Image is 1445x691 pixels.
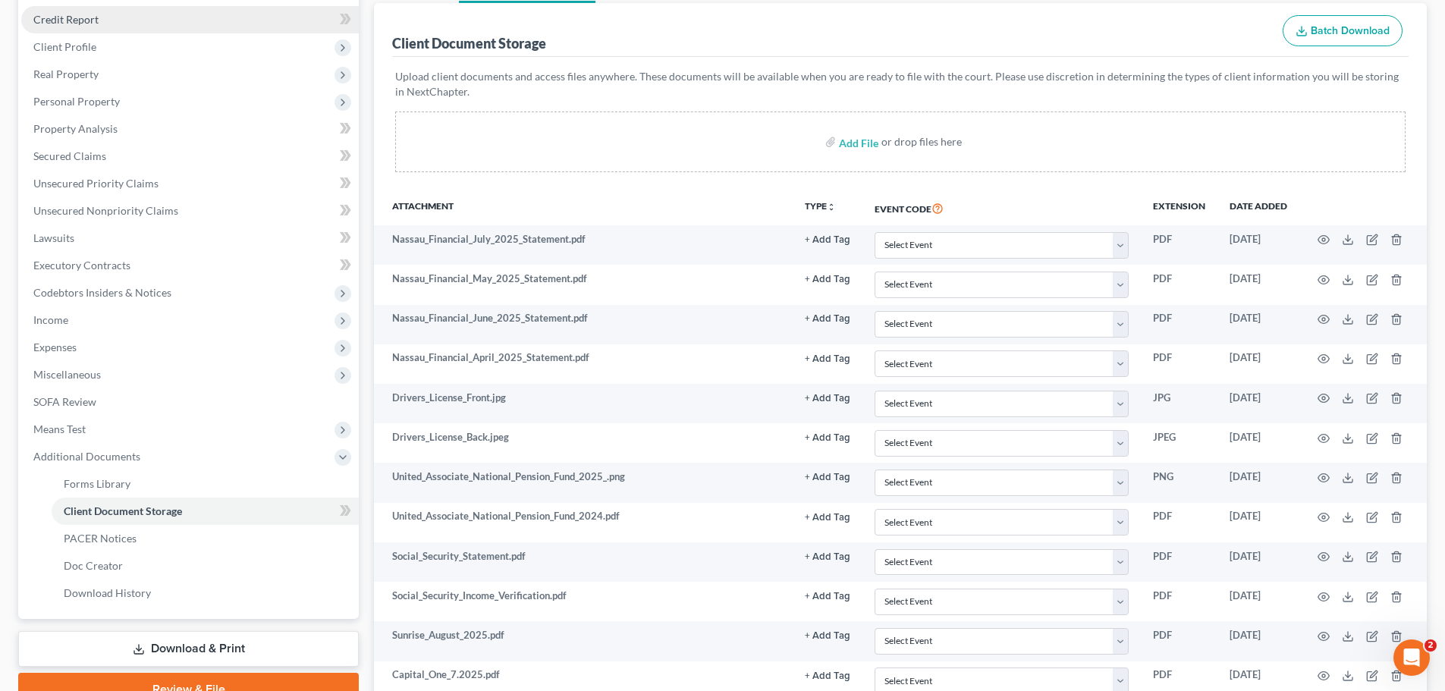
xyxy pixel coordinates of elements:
span: Client Profile [33,40,96,53]
a: PACER Notices [52,525,359,552]
a: Executory Contracts [21,252,359,279]
a: Client Document Storage [52,498,359,525]
a: Download History [52,579,359,607]
button: + Add Tag [805,552,850,562]
iframe: Intercom live chat [1393,639,1430,676]
td: [DATE] [1217,463,1299,502]
p: Upload client documents and access files anywhere. These documents will be available when you are... [395,69,1406,99]
th: Event Code [862,190,1141,225]
a: Credit Report [21,6,359,33]
span: Doc Creator [64,559,123,572]
span: Client Document Storage [64,504,182,517]
span: Secured Claims [33,149,106,162]
th: Extension [1141,190,1217,225]
span: Miscellaneous [33,368,101,381]
a: + Add Tag [805,430,850,444]
div: or drop files here [881,134,962,149]
button: + Add Tag [805,354,850,364]
button: + Add Tag [805,394,850,404]
th: Attachment [374,190,793,225]
td: JPG [1141,384,1217,423]
span: Forms Library [64,477,130,490]
td: PNG [1141,463,1217,502]
a: + Add Tag [805,667,850,682]
a: SOFA Review [21,388,359,416]
td: Social_Security_Income_Verification.pdf [374,582,793,621]
a: + Add Tag [805,311,850,325]
button: + Add Tag [805,433,850,443]
button: + Add Tag [805,631,850,641]
span: Executory Contracts [33,259,130,272]
button: + Add Tag [805,275,850,284]
button: + Add Tag [805,473,850,482]
td: PDF [1141,305,1217,344]
td: [DATE] [1217,582,1299,621]
a: Secured Claims [21,143,359,170]
button: + Add Tag [805,513,850,523]
td: JPEG [1141,423,1217,463]
span: Real Property [33,68,99,80]
span: Unsecured Nonpriority Claims [33,204,178,217]
button: + Add Tag [805,671,850,681]
button: TYPEunfold_more [805,202,836,212]
td: PDF [1141,621,1217,661]
span: Credit Report [33,13,99,26]
a: Download & Print [18,631,359,667]
td: [DATE] [1217,423,1299,463]
a: Forms Library [52,470,359,498]
td: United_Associate_National_Pension_Fund_2024.pdf [374,503,793,542]
td: [DATE] [1217,621,1299,661]
td: [DATE] [1217,265,1299,304]
td: Drivers_License_Front.jpg [374,384,793,423]
span: 2 [1425,639,1437,652]
span: Property Analysis [33,122,118,135]
button: + Add Tag [805,235,850,245]
td: Nassau_Financial_May_2025_Statement.pdf [374,265,793,304]
td: [DATE] [1217,305,1299,344]
td: United_Associate_National_Pension_Fund_2025_.png [374,463,793,502]
a: + Add Tag [805,391,850,405]
a: + Add Tag [805,350,850,365]
span: Additional Documents [33,450,140,463]
a: Unsecured Nonpriority Claims [21,197,359,225]
span: PACER Notices [64,532,137,545]
span: Batch Download [1311,24,1390,37]
span: Download History [64,586,151,599]
a: Unsecured Priority Claims [21,170,359,197]
span: Personal Property [33,95,120,108]
button: + Add Tag [805,592,850,601]
button: + Add Tag [805,314,850,324]
span: Income [33,313,68,326]
td: Social_Security_Statement.pdf [374,542,793,582]
td: PDF [1141,225,1217,265]
td: [DATE] [1217,344,1299,384]
a: Property Analysis [21,115,359,143]
span: Codebtors Insiders & Notices [33,286,171,299]
a: Doc Creator [52,552,359,579]
th: Date added [1217,190,1299,225]
div: Client Document Storage [392,34,546,52]
a: Lawsuits [21,225,359,252]
a: + Add Tag [805,272,850,286]
span: Means Test [33,422,86,435]
span: Lawsuits [33,231,74,244]
td: Nassau_Financial_July_2025_Statement.pdf [374,225,793,265]
a: + Add Tag [805,232,850,247]
td: Drivers_License_Back.jpeg [374,423,793,463]
td: [DATE] [1217,542,1299,582]
td: Nassau_Financial_April_2025_Statement.pdf [374,344,793,384]
td: Nassau_Financial_June_2025_Statement.pdf [374,305,793,344]
a: + Add Tag [805,509,850,523]
a: + Add Tag [805,628,850,642]
span: SOFA Review [33,395,96,408]
a: + Add Tag [805,470,850,484]
i: unfold_more [827,203,836,212]
span: Unsecured Priority Claims [33,177,159,190]
td: [DATE] [1217,384,1299,423]
td: Sunrise_August_2025.pdf [374,621,793,661]
td: PDF [1141,503,1217,542]
td: PDF [1141,344,1217,384]
button: Batch Download [1283,15,1403,47]
td: [DATE] [1217,225,1299,265]
td: PDF [1141,582,1217,621]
